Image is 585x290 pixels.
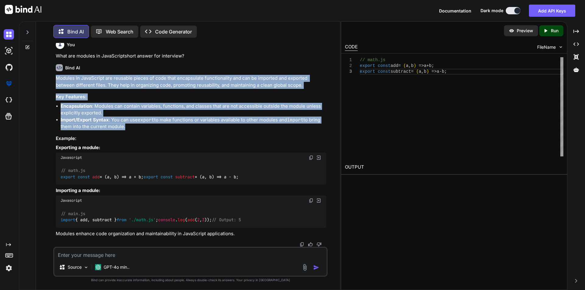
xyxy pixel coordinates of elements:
[61,211,85,216] span: // main.js
[360,58,385,62] span: // math.js
[360,63,375,68] span: export
[83,265,89,270] img: Pick Models
[309,198,314,203] img: copy
[144,174,158,180] span: export
[138,117,154,123] code: export
[416,69,419,74] span: (
[65,65,80,71] h6: Bind AI
[431,69,437,74] span: =>
[413,63,416,68] span: )
[537,44,556,50] span: FileName
[424,63,426,68] span: a
[61,198,82,203] span: Javascript
[5,5,41,14] img: Bind AI
[4,95,14,105] img: cloudideIcon
[429,63,431,68] span: b
[439,69,441,74] span: -
[345,57,352,63] div: 1
[129,217,156,222] span: './math.js'
[155,28,192,35] p: Code Generator
[551,28,558,34] p: Run
[316,198,321,203] img: Open in Browser
[341,160,567,174] h2: OUTPUT
[411,69,413,74] span: =
[408,63,411,68] span: ,
[197,217,200,222] span: 2
[61,103,326,117] li: : Modules can contain variables, functions, and classes that are not accessible outside the modul...
[61,174,75,180] span: export
[421,69,424,74] span: ,
[308,242,313,247] img: like
[439,8,471,14] button: Documentation
[4,29,14,40] img: darkChat
[158,217,175,222] span: console
[61,117,326,130] li: : You can use to make functions or variables available to other modules and to bring them into th...
[202,217,204,222] span: 3
[390,69,411,74] span: subtract
[56,93,326,100] h3: Key Features:
[4,62,14,72] img: githubDark
[419,63,424,68] span: =>
[61,167,239,180] code: = ( ) => a + b; = ( ) => a - b;
[61,168,85,173] span: // math.js
[398,63,401,68] span: =
[56,53,326,60] p: What are modules in JavaScriptshort answer for interview?
[175,174,195,180] span: subtract
[300,242,304,247] img: copy
[56,75,326,89] p: Modules in JavaScript are reusable pieces of code that encapsulate functionality and can be impor...
[56,135,326,142] h3: Example:
[92,174,100,180] span: add
[316,155,321,160] img: Open in Browser
[117,217,126,222] span: from
[161,174,173,180] span: const
[178,217,185,222] span: log
[345,63,352,69] div: 2
[360,69,375,74] span: export
[378,63,390,68] span: const
[439,8,471,13] span: Documentation
[313,264,319,271] img: icon
[106,28,133,35] p: Web Search
[61,211,241,223] code: { add, subtract } ; . ( ( , ));
[403,63,406,68] span: (
[301,264,308,271] img: attachment
[509,28,514,33] img: preview
[419,69,421,74] span: a
[68,264,82,270] p: Source
[442,69,444,74] span: b
[107,174,117,180] span: a, b
[104,264,129,270] p: GPT-4o min..
[390,63,398,68] span: add
[61,117,109,123] strong: Import/Export Syntax
[56,145,100,150] strong: Exporting a module:
[78,174,90,180] span: const
[61,103,92,109] strong: Encapsulation
[558,44,563,50] img: chevron down
[56,187,100,193] strong: Importing a module:
[345,44,358,51] div: CODE
[187,217,195,222] span: add
[309,155,314,160] img: copy
[61,217,75,222] span: import
[61,155,82,160] span: Javascript
[444,69,447,74] span: ;
[426,63,429,68] span: +
[411,63,413,68] span: b
[378,69,390,74] span: const
[53,278,328,282] p: Bind can provide inaccurate information, including about people. Always double-check its answers....
[345,69,352,75] div: 3
[67,28,84,35] p: Bind AI
[426,69,429,74] span: )
[4,46,14,56] img: darkAi-studio
[437,69,439,74] span: a
[406,63,408,68] span: a
[4,79,14,89] img: premium
[202,174,212,180] span: a, b
[56,230,326,237] p: Modules enhance code organization and maintainability in JavaScript applications.
[529,5,575,17] button: Add API Keys
[212,217,241,222] span: // Output: 5
[517,28,533,34] p: Preview
[4,263,14,273] img: settings
[480,8,503,14] span: Dark mode
[424,69,426,74] span: b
